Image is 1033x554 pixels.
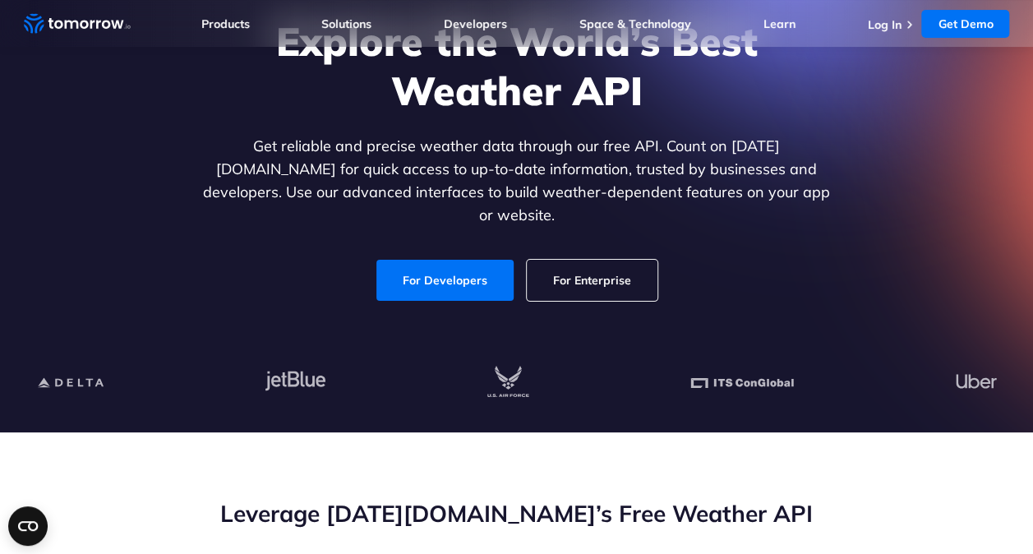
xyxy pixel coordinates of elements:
[867,17,901,32] a: Log In
[201,16,250,31] a: Products
[444,16,507,31] a: Developers
[763,16,796,31] a: Learn
[376,260,514,301] a: For Developers
[200,135,834,227] p: Get reliable and precise weather data through our free API. Count on [DATE][DOMAIN_NAME] for quic...
[50,498,984,529] h2: Leverage [DATE][DOMAIN_NAME]’s Free Weather API
[579,16,691,31] a: Space & Technology
[321,16,371,31] a: Solutions
[921,10,1009,38] a: Get Demo
[8,506,48,546] button: Open CMP widget
[200,16,834,115] h1: Explore the World’s Best Weather API
[24,12,131,36] a: Home link
[527,260,657,301] a: For Enterprise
